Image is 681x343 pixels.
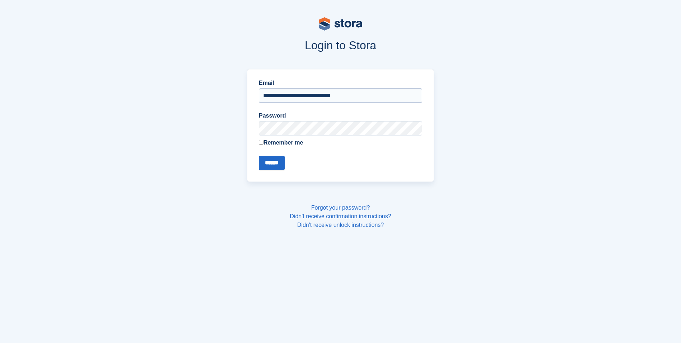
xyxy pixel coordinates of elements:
a: Didn't receive confirmation instructions? [290,213,391,219]
label: Email [259,79,422,87]
img: stora-logo-53a41332b3708ae10de48c4981b4e9114cc0af31d8433b30ea865607fb682f29.svg [319,17,362,31]
a: Didn't receive unlock instructions? [297,222,384,228]
label: Password [259,111,422,120]
label: Remember me [259,138,422,147]
h1: Login to Stora [110,39,571,52]
input: Remember me [259,140,263,145]
a: Forgot your password? [311,205,370,211]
